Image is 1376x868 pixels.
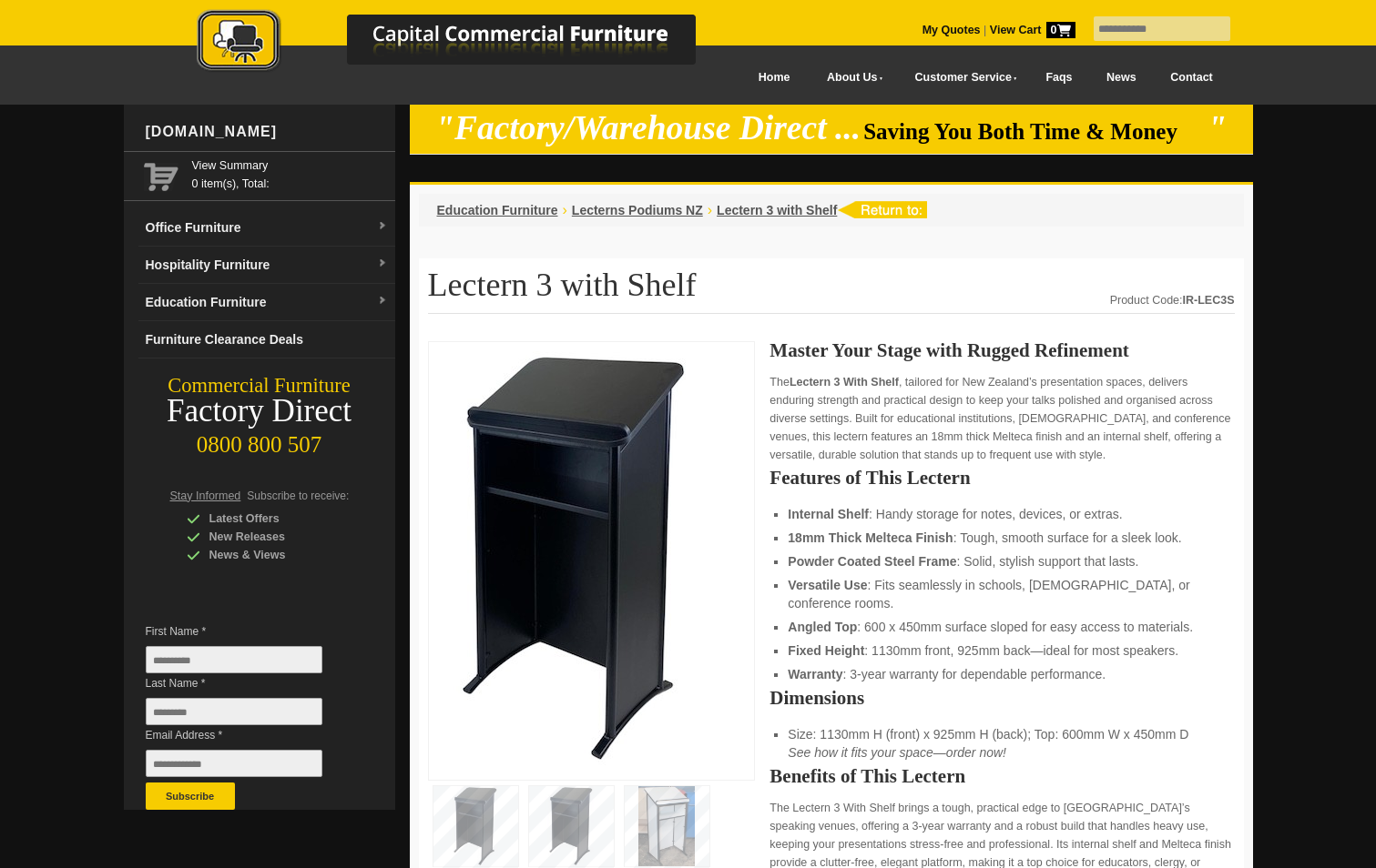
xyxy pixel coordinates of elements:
a: My Quotes [922,24,981,36]
a: Lectern 3 with Shelf [717,203,837,217]
li: › [563,201,567,219]
div: Product Code: [1110,291,1235,309]
strong: Lectern 3 With Shelf [790,376,899,389]
h2: Dimensions [770,689,1234,707]
li: : Tough, smooth surface for a sleek look. [788,529,1216,547]
img: Capital Commercial Furniture Logo [147,9,784,76]
em: " [1208,109,1227,146]
strong: Warranty [788,667,842,681]
strong: Versatile Use [788,578,867,592]
li: : 1130mm front, 925mm back—ideal for most speakers. [788,641,1216,660]
a: Lecterns Podiums NZ [572,203,703,217]
li: : Handy storage for notes, devices, or extras. [788,505,1216,523]
span: First Name * [146,622,350,641]
a: View Cart0 [986,24,1075,36]
span: Last Name * [146,674,350,692]
strong: Fixed Height [788,643,864,658]
div: New Releases [187,528,360,546]
div: 0800 800 507 [124,423,395,458]
img: dropdown [377,258,388,269]
li: : Solid, stylish support that lasts. [788,552,1216,570]
span: Subscribe to receive: [247,490,349,502]
a: Furniture Clearance Deals [138,321,395,358]
img: dropdown [377,296,388,307]
strong: Internal Shelf [788,507,869,521]
li: : 600 x 450mm surface sloped for easy access to materials. [788,618,1216,636]
a: Faqs [1029,57,1090,98]
h2: Benefits of This Lectern [770,767,1234,785]
input: First Name * [146,646,322,673]
li: Size: 1130mm H (front) x 925mm H (back); Top: 600mm W x 450mm D [788,725,1216,762]
strong: Angled Top [788,620,857,634]
h2: Master Your Stage with Rugged Refinement [770,341,1234,359]
h1: Lectern 3 with Shelf [428,267,1235,314]
div: News & Views [187,546,360,564]
a: About Us [807,57,894,98]
div: [DOMAIN_NAME] [138,105,395,159]
img: dropdown [377,221,388,232]
strong: 18mm Thick Melteca Finish [788,530,953,545]
p: The , tailored for New Zealand’s presentation spaces, delivers enduring strength and practical de... [770,373,1234,464]
a: View Summary [192,156,388,175]
li: › [708,201,712,219]
a: Office Furnituredropdown [138,209,395,247]
em: "Factory/Warehouse Direct ... [435,109,861,146]
a: Education Furnituredropdown [138,284,395,321]
span: 0 item(s), Total: [192,156,388,190]
img: return to [837,201,927,218]
input: Last Name * [146,698,322,725]
li: : 3-year warranty for dependable performance. [788,665,1216,683]
h2: Features of This Lectern [770,469,1234,487]
strong: Powder Coated Steel Frame [788,554,956,569]
a: News [1089,57,1153,98]
a: Capital Commercial Furniture Logo [147,9,784,81]
span: Email Address * [146,726,350,744]
span: Stay Informed [170,490,241,502]
button: Subscribe [146,782,235,810]
strong: View Cart [990,24,1075,36]
a: Customer Service [894,57,1028,98]
span: Saving You Both Time & Money [863,119,1205,144]
a: Hospitality Furnituredropdown [138,247,395,284]
div: Commercial Furniture [124,373,395,399]
img: Lectern 3 with Shelf [438,351,711,765]
a: Contact [1153,57,1229,98]
li: : Fits seamlessly in schools, [DEMOGRAPHIC_DATA], or conference rooms. [788,576,1216,612]
strong: IR-LEC3S [1183,294,1235,307]
a: Education Furniture [437,203,558,217]
input: Email Address * [146,750,322,777]
span: 0 [1046,22,1075,38]
div: Factory Direct [124,399,395,424]
div: Latest Offers [187,510,360,528]
em: See how it fits your space—order now! [788,745,1006,760]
